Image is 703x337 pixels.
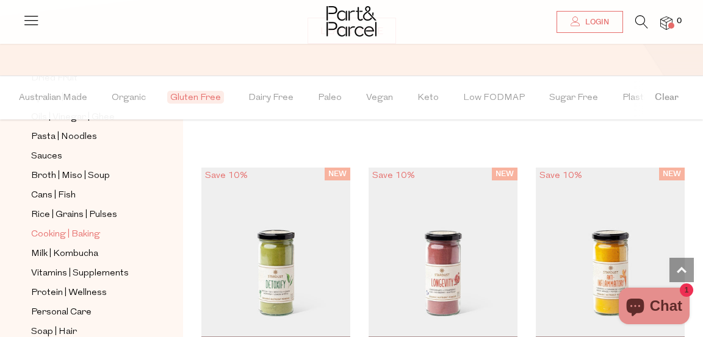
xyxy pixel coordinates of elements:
a: Sauces [31,149,142,164]
span: Milk | Kombucha [31,247,98,261]
span: NEW [325,168,350,180]
span: Keto [417,77,439,119]
a: Cans | Fish [31,188,142,203]
span: Vitamins | Supplements [31,266,129,281]
span: Cans | Fish [31,188,76,203]
span: Personal Care [31,305,92,320]
span: Login [582,17,609,27]
a: Broth | Miso | Soup [31,168,142,183]
a: Milk | Kombucha [31,246,142,261]
div: Save 10% [369,168,419,184]
span: Protein | Wellness [31,286,107,300]
span: Sugar Free [549,77,598,119]
a: Login [557,11,623,33]
inbox-online-store-chat: Shopify online store chat [615,288,693,327]
span: Australian Made [19,77,87,119]
a: Protein | Wellness [31,285,142,300]
span: Rice | Grains | Pulses [31,208,117,222]
span: Plastic Free [622,77,673,119]
span: 0 [674,16,685,27]
a: Cooking | Baking [31,227,142,242]
span: Low FODMAP [463,77,525,119]
span: Broth | Miso | Soup [31,169,110,183]
span: Cooking | Baking [31,227,100,242]
a: Vitamins | Supplements [31,266,142,281]
span: NEW [492,168,517,180]
div: Save 10% [201,168,251,184]
span: NEW [659,168,685,180]
span: Sauces [31,149,62,164]
span: Paleo [318,77,342,119]
span: Organic [112,77,146,119]
a: Pasta | Noodles [31,129,142,144]
span: Dairy Free [248,77,294,119]
a: 0 [660,16,672,29]
span: Vegan [366,77,393,119]
div: Save 10% [536,168,586,184]
button: Clear filter by Filter [630,76,703,119]
span: Pasta | Noodles [31,130,97,144]
span: Gluten Free [167,91,224,104]
img: Part&Parcel [326,6,377,37]
a: Rice | Grains | Pulses [31,207,142,222]
a: Personal Care [31,305,142,320]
